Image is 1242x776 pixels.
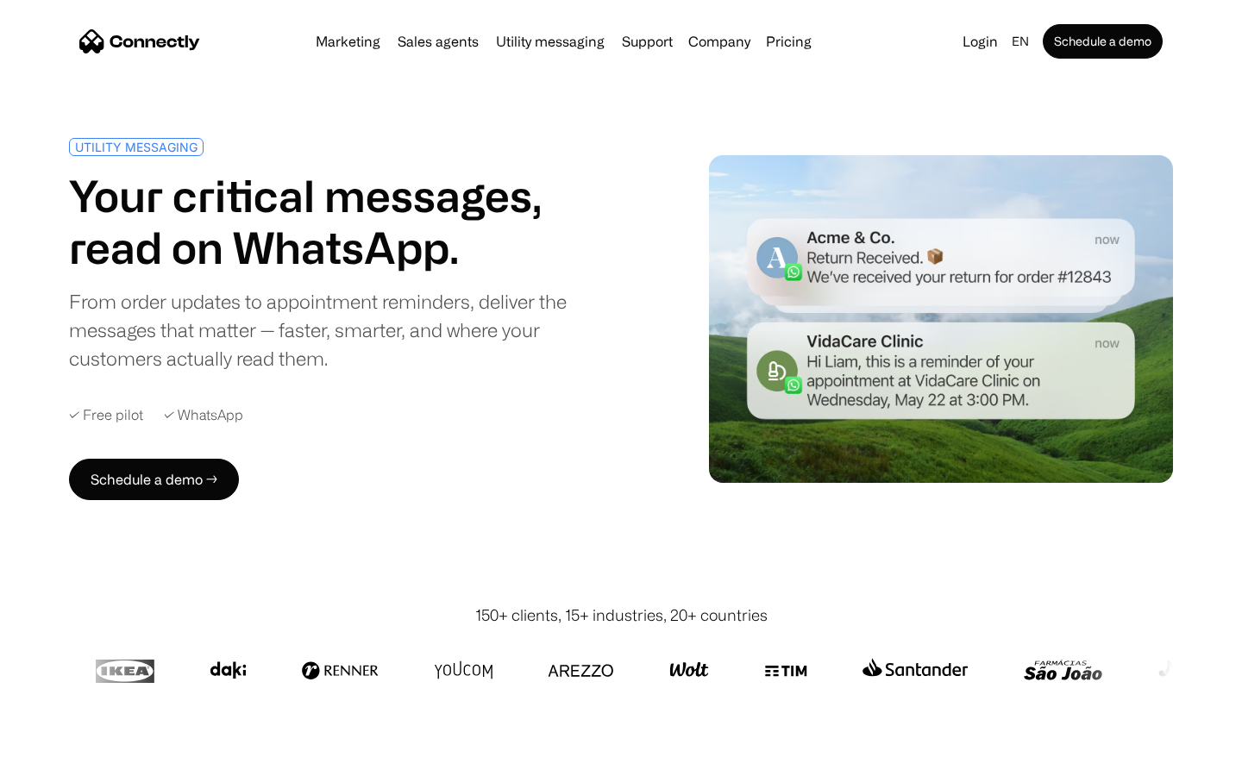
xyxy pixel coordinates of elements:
a: Sales agents [391,34,486,48]
a: Marketing [309,34,387,48]
a: Schedule a demo [1043,24,1163,59]
div: Company [683,29,756,53]
h1: Your critical messages, read on WhatsApp. [69,170,614,273]
div: UTILITY MESSAGING [75,141,198,153]
div: Company [688,29,750,53]
a: home [79,28,200,54]
div: en [1012,29,1029,53]
div: ✓ WhatsApp [164,407,243,423]
a: Utility messaging [489,34,612,48]
div: ✓ Free pilot [69,407,143,423]
a: Login [956,29,1005,53]
a: Support [615,34,680,48]
div: From order updates to appointment reminders, deliver the messages that matter — faster, smarter, ... [69,287,614,372]
div: 150+ clients, 15+ industries, 20+ countries [475,604,768,627]
a: Pricing [759,34,819,48]
ul: Language list [34,746,103,770]
aside: Language selected: English [17,744,103,770]
a: Schedule a demo → [69,459,239,500]
div: en [1005,29,1039,53]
